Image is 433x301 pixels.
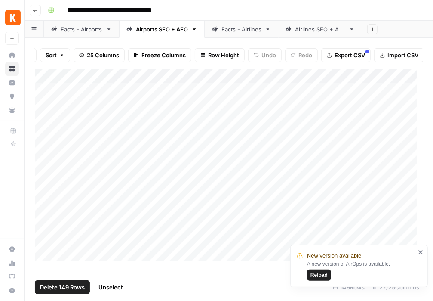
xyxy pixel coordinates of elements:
[5,256,19,270] a: Usage
[205,21,278,38] a: Facts - Airlines
[307,251,361,260] span: New version available
[98,283,123,292] span: Unselect
[208,51,239,59] span: Row Height
[5,103,19,117] a: Your Data
[46,51,57,59] span: Sort
[128,48,191,62] button: Freeze Columns
[5,90,19,103] a: Opportunities
[248,48,282,62] button: Undo
[5,7,19,28] button: Workspace: Kayak
[285,48,318,62] button: Redo
[35,280,90,294] button: Delete 149 Rows
[298,51,312,59] span: Redo
[40,48,70,62] button: Sort
[195,48,245,62] button: Row Height
[93,280,128,294] button: Unselect
[74,48,125,62] button: 25 Columns
[5,270,19,284] a: Learning Hub
[368,280,423,294] div: 22/25 Columns
[40,283,85,292] span: Delete 149 Rows
[141,51,186,59] span: Freeze Columns
[87,51,119,59] span: 25 Columns
[5,76,19,90] a: Insights
[61,25,102,34] div: Facts - Airports
[5,62,19,76] a: Browse
[321,48,371,62] button: Export CSV
[5,10,21,25] img: Kayak Logo
[418,249,424,256] button: close
[307,260,415,281] div: A new version of AirOps is available.
[221,25,261,34] div: Facts - Airlines
[295,25,345,34] div: Airlines SEO + AEO
[307,270,331,281] button: Reload
[5,284,19,298] button: Help + Support
[329,280,368,294] div: 149 Rows
[374,48,424,62] button: Import CSV
[278,21,362,38] a: Airlines SEO + AEO
[119,21,205,38] a: Airports SEO + AEO
[136,25,188,34] div: Airports SEO + AEO
[5,242,19,256] a: Settings
[5,48,19,62] a: Home
[310,271,328,279] span: Reload
[261,51,276,59] span: Undo
[387,51,418,59] span: Import CSV
[335,51,365,59] span: Export CSV
[44,21,119,38] a: Facts - Airports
